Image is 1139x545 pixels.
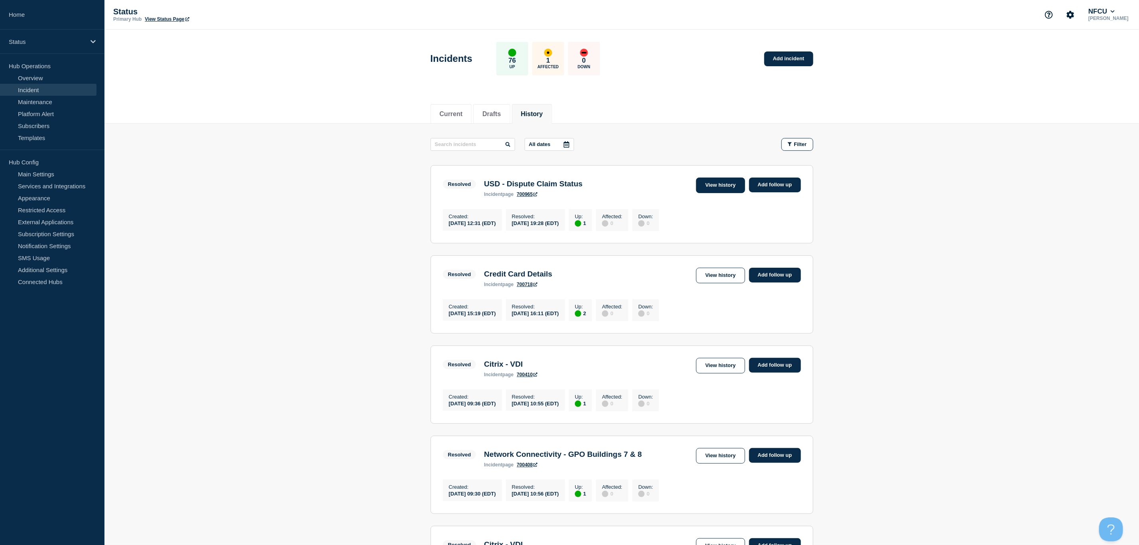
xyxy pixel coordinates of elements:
[575,491,581,497] div: up
[484,450,642,459] h3: Network Connectivity - GPO Buildings 7 & 8
[512,213,559,219] p: Resolved :
[449,213,496,219] p: Created :
[431,53,472,64] h1: Incidents
[484,372,513,377] p: page
[575,400,586,407] div: 1
[521,111,543,118] button: History
[512,304,559,310] p: Resolved :
[484,282,502,287] span: incident
[575,219,586,227] div: 1
[578,65,590,69] p: Down
[512,219,559,226] div: [DATE] 19:28 (EDT)
[544,49,552,57] div: affected
[764,51,813,66] a: Add incident
[517,372,537,377] a: 700410
[575,490,586,497] div: 1
[449,304,496,310] p: Created :
[443,360,476,369] span: Resolved
[749,448,801,463] a: Add follow up
[638,220,645,227] div: disabled
[1087,8,1116,16] button: NFCU
[145,16,189,22] a: View Status Page
[449,484,496,490] p: Created :
[508,49,516,57] div: up
[484,180,582,188] h3: USD - Dispute Claim Status
[749,358,801,373] a: Add follow up
[546,57,550,65] p: 1
[638,213,653,219] p: Down :
[449,219,496,226] div: [DATE] 12:31 (EDT)
[602,400,622,407] div: 0
[638,490,653,497] div: 0
[602,310,622,317] div: 0
[113,16,142,22] p: Primary Hub
[9,38,85,45] p: Status
[484,462,502,468] span: incident
[696,178,745,193] a: View history
[575,220,581,227] div: up
[638,310,653,317] div: 0
[602,490,622,497] div: 0
[484,192,502,197] span: incident
[484,270,552,278] h3: Credit Card Details
[449,400,496,407] div: [DATE] 09:36 (EDT)
[517,192,537,197] a: 700965
[582,57,586,65] p: 0
[512,484,559,490] p: Resolved :
[602,219,622,227] div: 0
[638,219,653,227] div: 0
[602,220,608,227] div: disabled
[484,282,513,287] p: page
[449,310,496,316] div: [DATE] 15:19 (EDT)
[443,180,476,189] span: Resolved
[749,178,801,192] a: Add follow up
[696,448,745,464] a: View history
[781,138,813,151] button: Filter
[512,310,559,316] div: [DATE] 16:11 (EDT)
[1099,517,1123,541] iframe: Help Scout Beacon - Open
[696,268,745,283] a: View history
[510,65,515,69] p: Up
[575,484,586,490] p: Up :
[575,304,586,310] p: Up :
[696,358,745,373] a: View history
[794,141,807,147] span: Filter
[638,310,645,317] div: disabled
[580,49,588,57] div: down
[575,394,586,400] p: Up :
[602,394,622,400] p: Affected :
[602,213,622,219] p: Affected :
[575,310,586,317] div: 2
[449,490,496,497] div: [DATE] 09:30 (EDT)
[1062,6,1079,23] button: Account settings
[602,484,622,490] p: Affected :
[602,491,608,497] div: disabled
[484,192,513,197] p: page
[512,490,559,497] div: [DATE] 10:56 (EDT)
[638,491,645,497] div: disabled
[575,213,586,219] p: Up :
[749,268,801,282] a: Add follow up
[602,310,608,317] div: disabled
[638,484,653,490] p: Down :
[517,462,537,468] a: 700408
[484,360,537,369] h3: Citrix - VDI
[449,394,496,400] p: Created :
[575,401,581,407] div: up
[113,7,273,16] p: Status
[537,65,559,69] p: Affected
[482,111,501,118] button: Drafts
[484,462,513,468] p: page
[440,111,463,118] button: Current
[517,282,537,287] a: 700718
[638,394,653,400] p: Down :
[484,372,502,377] span: incident
[529,141,551,147] p: All dates
[602,401,608,407] div: disabled
[1041,6,1057,23] button: Support
[512,394,559,400] p: Resolved :
[602,304,622,310] p: Affected :
[638,304,653,310] p: Down :
[525,138,574,151] button: All dates
[508,57,516,65] p: 76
